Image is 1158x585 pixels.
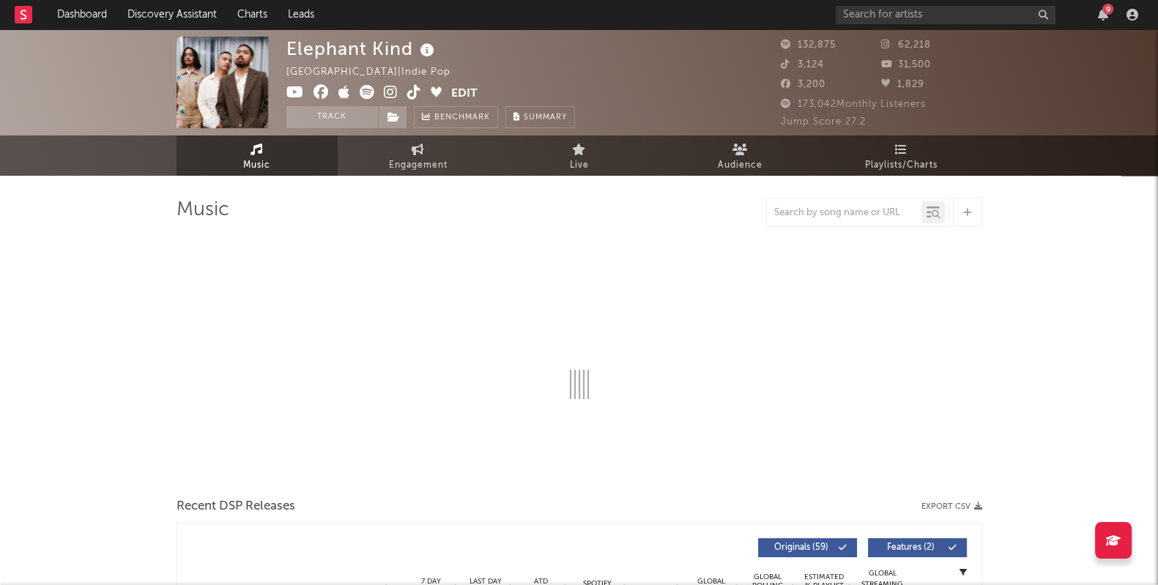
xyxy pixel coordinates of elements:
[286,37,438,61] div: Elephant Kind
[781,40,836,50] span: 132,875
[524,113,567,122] span: Summary
[718,157,762,174] span: Audience
[767,207,921,219] input: Search by song name or URL
[877,543,945,552] span: Features ( 2 )
[1098,9,1108,21] button: 9
[338,135,499,176] a: Engagement
[758,538,857,557] button: Originals(59)
[865,157,938,174] span: Playlists/Charts
[177,135,338,176] a: Music
[781,117,866,127] span: Jump Score: 27.2
[499,135,660,176] a: Live
[389,157,448,174] span: Engagement
[434,109,490,127] span: Benchmark
[881,40,931,50] span: 62,218
[881,60,931,70] span: 31,500
[570,157,589,174] span: Live
[868,538,967,557] button: Features(2)
[768,543,835,552] span: Originals ( 59 )
[881,80,924,89] span: 1,829
[781,60,824,70] span: 3,124
[505,106,575,128] button: Summary
[781,100,926,109] span: 173,042 Monthly Listeners
[781,80,825,89] span: 3,200
[836,6,1055,24] input: Search for artists
[243,157,270,174] span: Music
[821,135,982,176] a: Playlists/Charts
[177,498,295,515] span: Recent DSP Releases
[451,85,478,103] button: Edit
[414,106,498,128] a: Benchmark
[286,106,378,128] button: Track
[286,64,467,81] div: [GEOGRAPHIC_DATA] | Indie Pop
[1102,4,1113,15] div: 9
[921,502,982,511] button: Export CSV
[660,135,821,176] a: Audience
